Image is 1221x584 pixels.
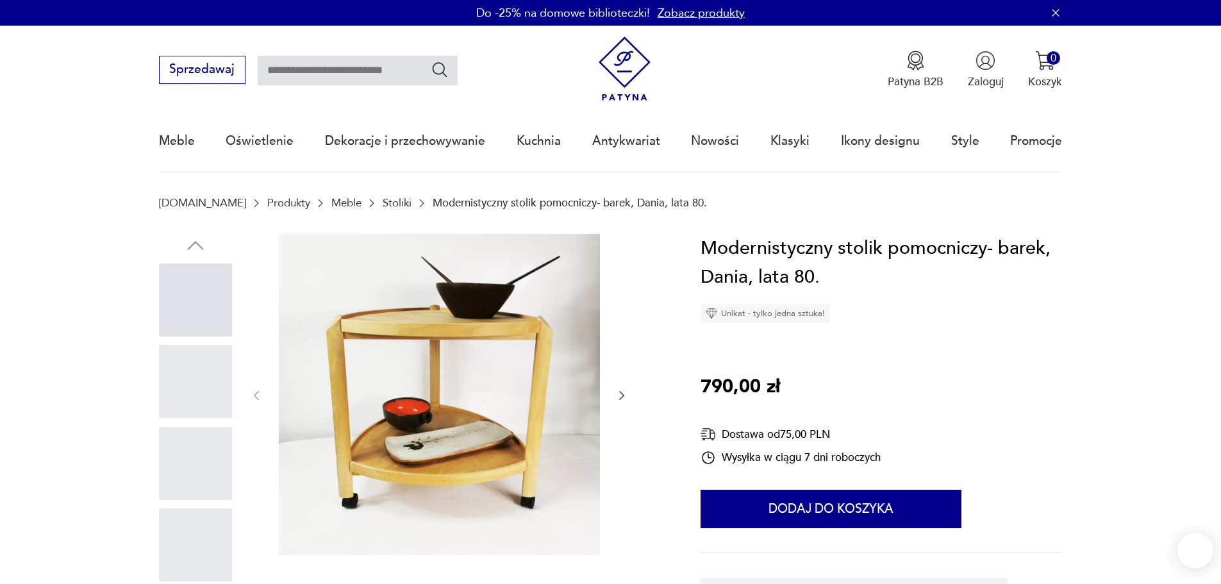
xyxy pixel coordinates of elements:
img: Ikona koszyka [1035,51,1055,71]
a: Antykwariat [592,112,660,171]
button: Sprzedawaj [159,56,245,84]
button: Zaloguj [968,51,1004,89]
a: Kuchnia [517,112,561,171]
p: Patyna B2B [888,74,943,89]
p: Modernistyczny stolik pomocniczy- barek, Dania, lata 80. [433,197,707,209]
button: Szukaj [431,60,449,79]
img: Ikona dostawy [701,426,716,442]
button: Dodaj do koszyka [701,490,961,528]
a: Ikona medaluPatyna B2B [888,51,943,89]
a: Zobacz produkty [658,5,745,21]
a: Oświetlenie [226,112,294,171]
p: Zaloguj [968,74,1004,89]
a: Style [951,112,979,171]
a: Meble [159,112,195,171]
div: 0 [1047,51,1060,65]
p: Do -25% na domowe biblioteczki! [476,5,650,21]
img: Patyna - sklep z meblami i dekoracjami vintage [592,37,657,101]
button: Patyna B2B [888,51,943,89]
a: Ikony designu [841,112,920,171]
h1: Modernistyczny stolik pomocniczy- barek, Dania, lata 80. [701,234,1062,292]
img: Ikona diamentu [706,308,717,319]
iframe: Smartsupp widget button [1177,533,1213,569]
div: Wysyłka w ciągu 7 dni roboczych [701,450,881,465]
img: Ikona medalu [906,51,926,71]
button: 0Koszyk [1028,51,1062,89]
img: Zdjęcie produktu Modernistyczny stolik pomocniczy- barek, Dania, lata 80. [279,234,600,555]
a: Stoliki [383,197,411,209]
img: Ikonka użytkownika [976,51,995,71]
a: [DOMAIN_NAME] [159,197,246,209]
a: Produkty [267,197,310,209]
div: Unikat - tylko jedna sztuka! [701,304,830,323]
div: Dostawa od 75,00 PLN [701,426,881,442]
a: Sprzedawaj [159,65,245,76]
p: Koszyk [1028,74,1062,89]
a: Dekoracje i przechowywanie [325,112,485,171]
a: Meble [331,197,361,209]
a: Klasyki [770,112,810,171]
p: 790,00 zł [701,372,780,402]
a: Nowości [691,112,739,171]
a: Promocje [1010,112,1062,171]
